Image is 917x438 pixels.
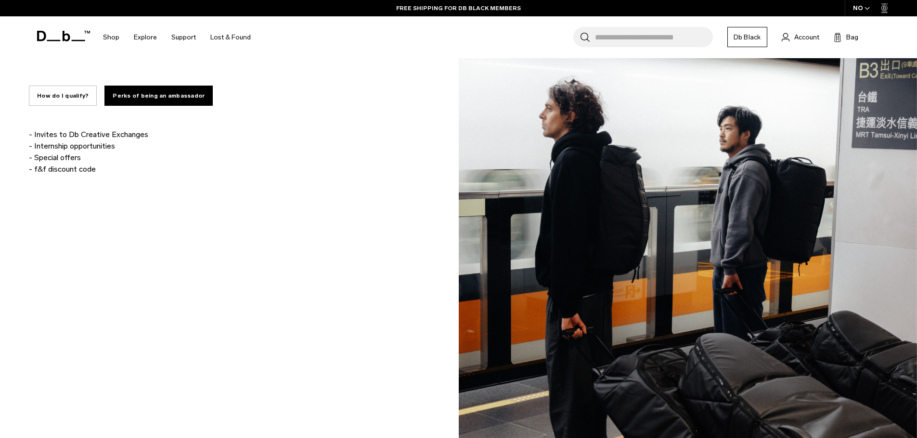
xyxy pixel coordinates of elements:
span: Bag [846,32,858,42]
a: Support [171,20,196,54]
a: Account [782,31,819,43]
button: Bag [834,31,858,43]
a: Explore [134,20,157,54]
a: Shop [103,20,119,54]
a: FREE SHIPPING FOR DB BLACK MEMBERS [396,4,521,13]
button: How do I qualify? [29,86,97,106]
a: Db Black [727,27,767,47]
a: Lost & Found [210,20,251,54]
button: Perks of being an ambassador [104,86,213,106]
nav: Main Navigation [96,16,258,58]
span: Account [794,32,819,42]
p: - Invites to Db Creative Exchanges - Internship opportunities - Special offers - f&f discount code [29,129,231,175]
